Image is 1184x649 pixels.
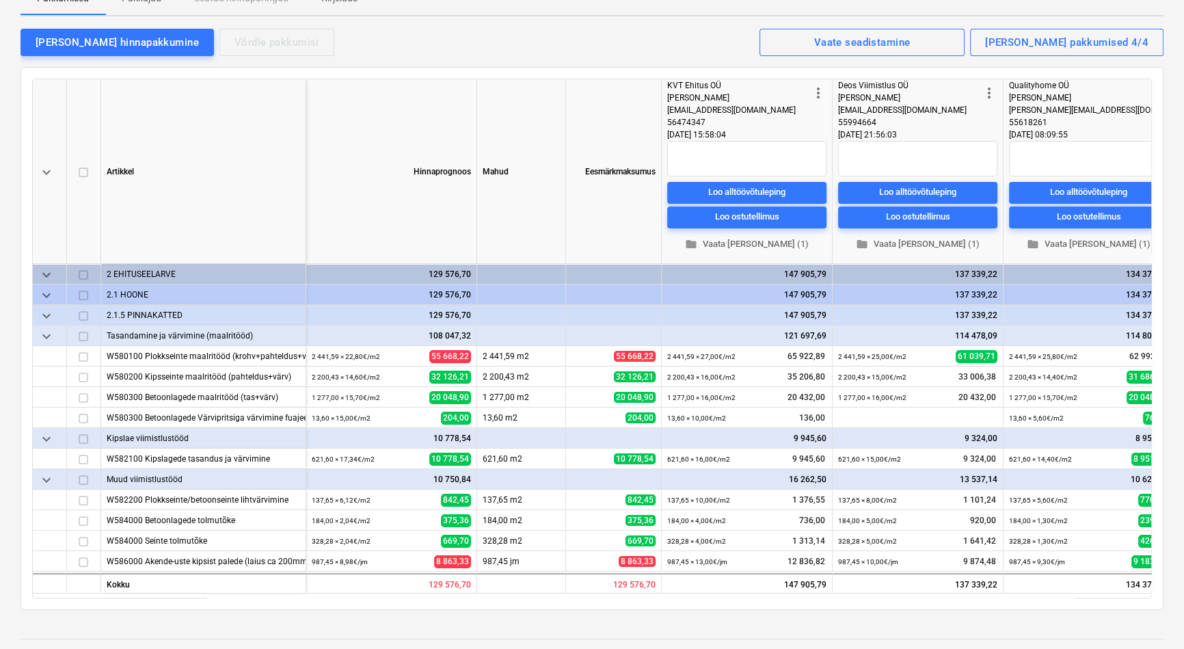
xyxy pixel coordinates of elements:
small: 184,00 × 2,04€ / m2 [312,517,371,525]
button: Vaata [PERSON_NAME] (1) [838,234,997,255]
div: Qualityhome OÜ [1009,79,1152,92]
span: 8 951,04 [1131,453,1168,466]
div: 147 905,79 [667,284,826,305]
small: 2 441,59 × 25,80€ / m2 [1009,353,1077,360]
span: 9 183,26 [1131,555,1168,568]
span: 10 778,54 [429,453,471,466]
span: 9 945,60 [791,453,826,465]
button: Loo ostutellimus [667,207,826,228]
div: Loo alltöövõtuleping [708,185,785,200]
span: keyboard_arrow_down [38,328,55,345]
span: 426,77 [1138,535,1168,548]
div: [DATE] 08:09:55 [1009,129,1168,141]
div: 2.1.5 PINNAKATTED [107,305,300,325]
span: 9 324,00 [962,453,997,465]
span: 375,36 [441,514,471,527]
span: 20 432,00 [786,392,826,403]
small: 2 200,43 × 14,40€ / m2 [1009,373,1077,381]
small: 137,65 × 10,00€ / m2 [667,496,730,504]
div: 2 441,59 m2 [477,346,566,367]
small: 987,45 × 10,00€ / jm [838,558,898,566]
small: 987,45 × 9,30€ / jm [1009,558,1065,566]
div: 134 375,30 [1009,264,1168,284]
div: Loo ostutellimus [1057,209,1121,225]
button: [PERSON_NAME] pakkumised 4/4 [970,29,1163,56]
div: 9 324,00 [838,428,997,449]
small: 13,60 × 15,00€ / m2 [312,414,371,422]
div: 147 905,79 [667,264,826,284]
small: 987,45 × 8,98€ / jm [312,558,368,566]
small: 1 277,00 × 16,00€ / m2 [667,394,736,401]
span: [EMAIL_ADDRESS][DOMAIN_NAME] [667,105,796,115]
button: Loo ostutellimus [838,207,997,228]
div: 16 262,50 [667,469,826,490]
small: 987,45 × 13,00€ / jm [667,558,727,566]
div: 137 339,22 [838,284,997,305]
div: KVT Ehitus OÜ [667,79,810,92]
div: 328,28 m2 [477,531,566,551]
div: 13 537,14 [838,469,997,490]
div: 134 375,30 [1004,573,1174,594]
span: 33 006,38 [957,371,997,383]
div: 129 576,70 [566,573,662,594]
small: 1 277,00 × 15,70€ / m2 [312,394,380,401]
button: Vaate seadistamine [759,29,965,56]
small: 1 277,00 × 16,00€ / m2 [838,394,906,401]
div: [PERSON_NAME] hinnapakkumine [36,34,199,51]
div: Loo alltöövõtuleping [879,185,956,200]
span: folder [1027,238,1039,250]
small: 2 200,43 × 15,00€ / m2 [838,373,906,381]
div: W584000 Seinte tolmutõke [107,531,300,551]
small: 328,28 × 2,04€ / m2 [312,538,371,545]
small: 328,28 × 1,30€ / m2 [1009,538,1068,545]
div: Eesmärkmaksumus [566,79,662,264]
span: 61 039,71 [956,350,997,363]
div: Loo ostutellimus [886,209,950,225]
div: [PERSON_NAME] [838,92,981,104]
div: 137 339,22 [838,264,997,284]
span: 31 686,12 [1127,371,1168,384]
small: 184,00 × 5,00€ / m2 [838,517,897,525]
span: 32 126,21 [429,371,471,384]
div: Kipslae viimistlustööd [107,428,300,448]
span: Vaata [PERSON_NAME] (1) [673,237,821,252]
div: 10 778,54 [312,428,471,449]
span: 136,00 [798,412,826,424]
span: more_vert [810,85,826,101]
div: Mahud [477,79,566,264]
span: 12 836,82 [786,556,826,568]
span: folder [685,238,697,250]
span: [EMAIL_ADDRESS][DOMAIN_NAME] [838,105,967,115]
div: 137 339,22 [833,573,1004,594]
span: 736,00 [798,515,826,527]
span: 20 432,00 [957,392,997,403]
small: 1 277,00 × 15,70€ / m2 [1009,394,1077,401]
div: W580200 Kipsseinte maalritööd (pahteldus+värv) [107,367,300,386]
div: 114 804,16 [1009,326,1168,346]
span: 32 126,21 [614,371,656,382]
div: 129 576,70 [312,284,471,305]
span: 920,00 [969,515,997,527]
div: 137,65 m2 [477,490,566,510]
div: 8 951,04 [1009,428,1168,449]
div: 13,60 m2 [477,408,566,428]
span: keyboard_arrow_down [38,308,55,324]
span: 55 668,22 [429,350,471,363]
span: 62 992,98 [1128,351,1168,362]
small: 328,28 × 5,00€ / m2 [838,538,897,545]
div: W580100 Plokkseinte maalritööd (krohv+pahteldus+värv) [107,346,300,366]
div: W580300 Betoonlagede maalritööd (tas+värv) [107,387,300,407]
div: 147 905,79 [667,305,826,326]
button: Vaata [PERSON_NAME] (1) [1009,234,1168,255]
button: Loo ostutellimus [1009,207,1168,228]
div: 114 478,09 [838,326,997,346]
div: Tasandamine ja värvimine (maalritööd) [107,326,300,345]
small: 184,00 × 4,00€ / m2 [667,517,726,525]
span: 8 863,33 [434,555,471,568]
span: 20 048,90 [429,391,471,404]
div: 2 200,43 m2 [477,367,566,387]
div: Artikkel [101,79,306,264]
span: keyboard_arrow_down [38,472,55,488]
small: 621,60 × 14,40€ / m2 [1009,455,1072,463]
div: 10 620,10 [1009,469,1168,490]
